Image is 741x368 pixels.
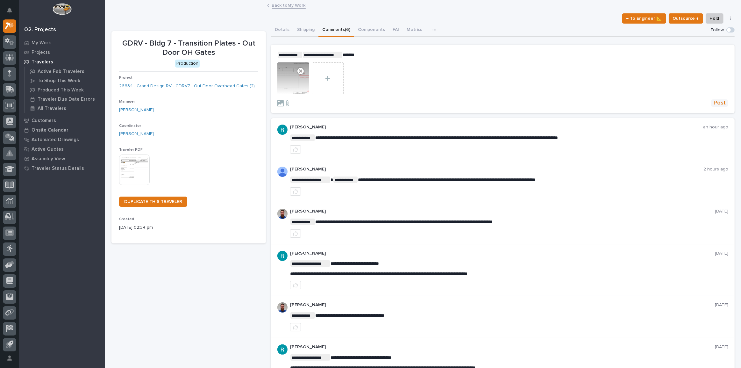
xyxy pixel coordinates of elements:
[277,209,288,219] img: 6hTokn1ETDGPf9BPokIQ
[19,163,105,173] a: Traveler Status Details
[673,15,699,22] span: Outsource ↑
[290,187,301,196] button: like this post
[19,116,105,125] a: Customers
[25,95,105,104] a: Traveler Due Date Errors
[25,67,105,76] a: Active Fab Travelers
[290,281,301,289] button: like this post
[19,47,105,57] a: Projects
[290,302,715,308] p: [PERSON_NAME]
[706,13,723,24] button: Hold
[38,69,84,75] p: Active Fab Travelers
[272,1,306,9] a: Back toMy Work
[119,197,187,207] a: DUPLICATE THIS TRAVELER
[293,24,318,37] button: Shipping
[622,13,666,24] button: ← To Engineer 📐
[25,85,105,94] a: Produced This Week
[119,76,132,80] span: Project
[703,167,728,172] p: 2 hours ago
[32,40,51,46] p: My Work
[24,26,56,33] div: 02. Projects
[403,24,426,37] button: Metrics
[119,39,258,57] p: GDRV - Bldg 7 - Transition Plates - Out Door OH Gates
[19,38,105,47] a: My Work
[119,83,255,90] a: 26634 - Grand Design RV - GDRV7 - Out Door Overhead Gates (2)
[25,76,105,85] a: To Shop This Week
[715,302,728,308] p: [DATE]
[32,166,84,171] p: Traveler Status Details
[32,156,65,162] p: Assembly View
[119,100,135,104] span: Manager
[277,344,288,355] img: ACg8ocLIQ8uTLu8xwXPI_zF_j4cWilWA_If5Zu0E3tOGGkFk=s96-c
[711,27,724,33] p: Follow
[715,251,728,256] p: [DATE]
[38,78,80,84] p: To Shop This Week
[626,15,662,22] span: ← To Engineer 📐
[290,167,703,172] p: [PERSON_NAME]
[3,4,16,17] button: Notifications
[32,147,64,152] p: Active Quotes
[19,57,105,67] a: Travelers
[290,229,301,238] button: like this post
[703,125,728,130] p: an hour ago
[318,24,354,37] button: Comments (6)
[711,99,728,107] button: Post
[119,131,154,137] a: [PERSON_NAME]
[271,24,293,37] button: Details
[38,97,95,102] p: Traveler Due Date Errors
[19,154,105,163] a: Assembly View
[8,8,16,18] div: Notifications
[32,127,68,133] p: Onsite Calendar
[290,125,703,130] p: [PERSON_NAME]
[290,251,715,256] p: [PERSON_NAME]
[32,137,79,143] p: Automated Drawings
[277,125,288,135] img: ACg8ocLIQ8uTLu8xwXPI_zF_j4cWilWA_If5Zu0E3tOGGkFk=s96-c
[290,323,301,331] button: like this post
[25,104,105,113] a: All Travelers
[354,24,389,37] button: Components
[277,251,288,261] img: ACg8ocLIQ8uTLu8xwXPI_zF_j4cWilWA_If5Zu0E3tOGGkFk=s96-c
[714,99,726,107] span: Post
[389,24,403,37] button: FAI
[119,224,258,231] p: [DATE] 02:34 pm
[32,118,56,124] p: Customers
[53,3,71,15] img: Workspace Logo
[32,50,50,55] p: Projects
[277,167,288,177] img: AFdZucp4O16xFhxMcTeEuenny-VD_tPRErxPoXZ3MQEHspKARVmUoIIPOgyEMzaJjLGSiOSqDApAeC9KqsZPUsb5AP6OrOqLG...
[38,106,66,112] p: All Travelers
[19,135,105,144] a: Automated Drawings
[277,302,288,313] img: 6hTokn1ETDGPf9BPokIQ
[290,344,715,350] p: [PERSON_NAME]
[119,148,143,152] span: Traveler PDF
[124,199,182,204] span: DUPLICATE THIS TRAVELER
[715,344,728,350] p: [DATE]
[32,59,53,65] p: Travelers
[19,125,105,135] a: Onsite Calendar
[175,60,200,68] div: Production
[119,217,134,221] span: Created
[715,209,728,214] p: [DATE]
[290,145,301,154] button: like this post
[38,87,84,93] p: Produced This Week
[290,209,715,214] p: [PERSON_NAME]
[19,144,105,154] a: Active Quotes
[669,13,703,24] button: Outsource ↑
[119,107,154,113] a: [PERSON_NAME]
[119,124,141,128] span: Coordinator
[710,15,719,22] span: Hold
